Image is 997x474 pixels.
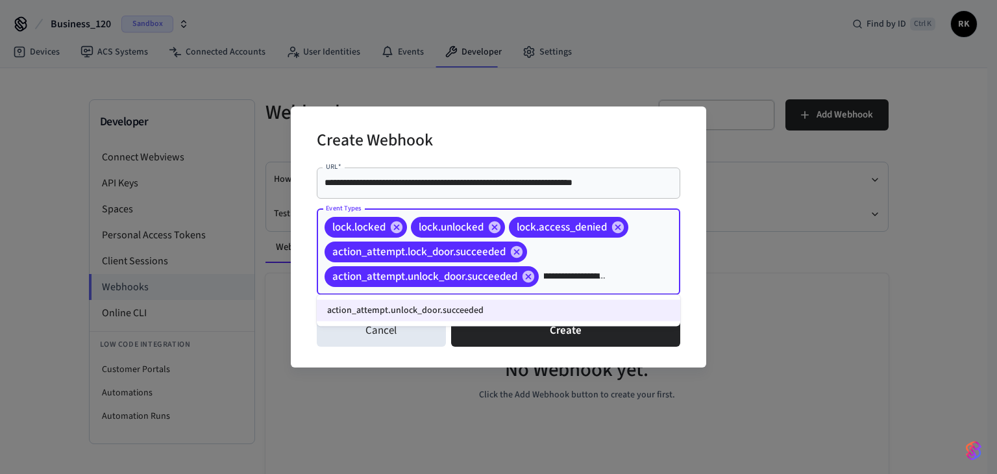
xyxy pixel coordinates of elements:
button: Create [451,316,680,347]
li: action_attempt.unlock_door.succeeded [317,300,680,321]
div: lock.access_denied [509,217,628,238]
h2: Create Webhook [317,122,433,162]
button: Cancel [317,316,446,347]
img: SeamLogoGradient.69752ec5.svg [966,440,981,461]
label: URL [326,162,341,171]
span: lock.unlocked [411,221,491,234]
span: lock.locked [325,221,393,234]
div: lock.locked [325,217,407,238]
label: Event Types [326,203,362,213]
div: action_attempt.lock_door.succeeded [325,242,527,262]
span: action_attempt.unlock_door.succeeded [325,270,525,283]
div: action_attempt.unlock_door.succeeded [325,266,539,287]
span: action_attempt.lock_door.succeeded [325,245,513,258]
div: lock.unlocked [411,217,505,238]
span: lock.access_denied [509,221,615,234]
